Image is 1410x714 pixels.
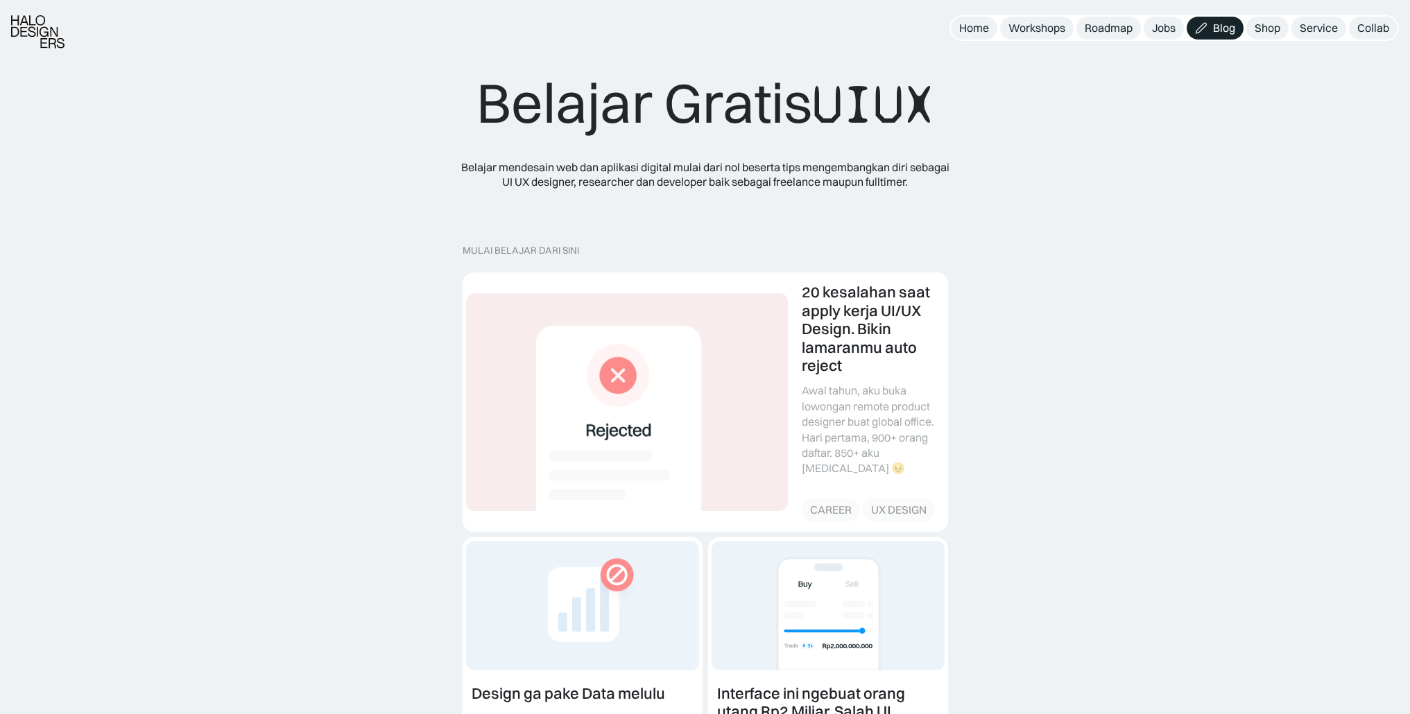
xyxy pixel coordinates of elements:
[1008,21,1065,35] div: Workshops
[1000,17,1074,40] a: Workshops
[476,69,934,138] div: Belajar Gratis
[1144,17,1184,40] a: Jobs
[1213,21,1235,35] div: Blog
[1187,17,1244,40] a: Blog
[1085,21,1133,35] div: Roadmap
[951,17,997,40] a: Home
[1300,21,1338,35] div: Service
[463,245,948,256] div: MULAI BELAJAR DARI SINI
[959,21,989,35] div: Home
[1291,17,1346,40] a: Service
[1152,21,1176,35] div: Jobs
[812,71,934,138] span: UIUX
[456,160,955,189] div: Belajar mendesain web dan aplikasi digital mulai dari nol beserta tips mengembangkan diri sebagai...
[1357,21,1389,35] div: Collab
[1076,17,1141,40] a: Roadmap
[1349,17,1398,40] a: Collab
[1255,21,1280,35] div: Shop
[1246,17,1289,40] a: Shop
